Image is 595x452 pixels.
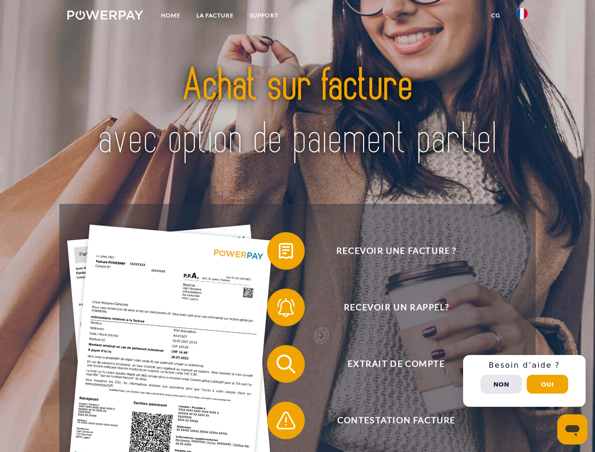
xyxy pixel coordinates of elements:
img: qb_bell.svg [274,296,298,319]
button: Recevoir un rappel? [267,289,512,326]
img: qb_bill.svg [274,239,298,263]
span: Recevoir un rappel? [281,289,512,326]
img: fr [516,8,528,19]
a: Home [153,7,188,24]
a: LA FACTURE [188,7,242,24]
span: Recevoir une facture ? [281,232,512,270]
div: Schnellhilfe [463,355,586,407]
img: logo-powerpay-white.svg [67,10,143,20]
h3: Besoin d’aide ? [469,361,580,370]
button: Non [481,375,522,394]
button: Extrait de compte [267,345,512,383]
a: Support [242,7,286,24]
button: Oui [527,375,568,394]
button: Contestation Facture [267,402,512,439]
button: Recevoir une facture ? [267,232,512,270]
span: Contestation Facture [281,402,512,439]
img: title-powerpay_fr.svg [90,45,505,180]
img: qb_warning.svg [274,409,298,432]
a: CG [483,7,508,24]
iframe: Bouton de lancement de la fenêtre de messagerie [557,414,587,444]
span: Extrait de compte [281,345,512,383]
img: qb_search.svg [274,352,298,376]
